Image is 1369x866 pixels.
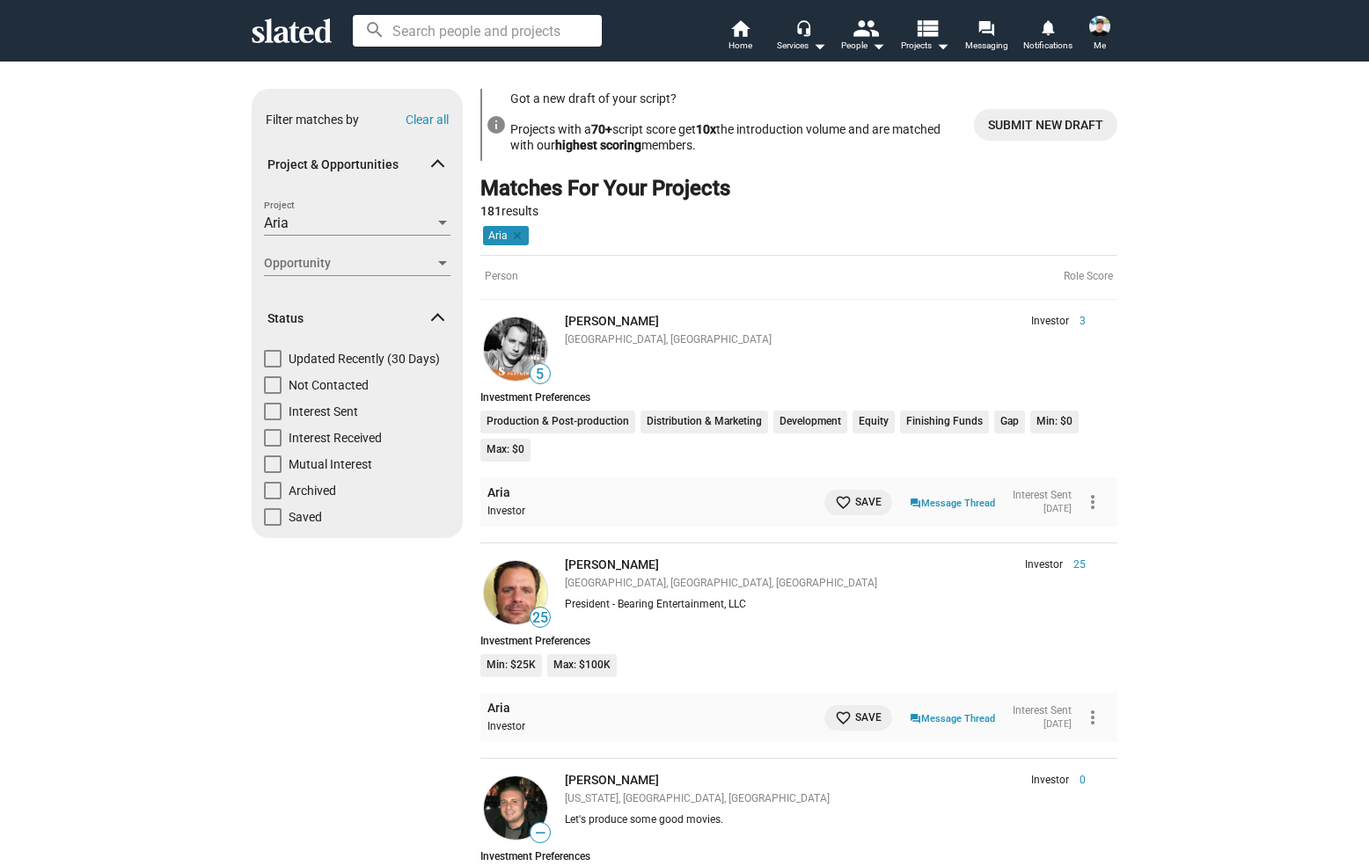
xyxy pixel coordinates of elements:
[1082,491,1103,513] mat-icon: more_vert
[252,350,463,535] div: Status
[914,15,940,40] mat-icon: view_list
[487,484,510,501] a: Aria
[1031,315,1069,329] span: Investor
[480,654,542,677] li: Min: $25K
[795,19,811,35] mat-icon: headset_mic
[484,561,547,624] img: Larry Nealy
[252,137,463,193] mat-expansion-panel-header: Project & Opportunities
[773,411,847,433] li: Development
[955,18,1017,56] a: Messaging
[565,557,659,571] a: [PERSON_NAME]
[591,122,612,136] b: 70+
[1023,35,1073,56] span: Notifications
[932,35,953,56] mat-icon: arrow_drop_down
[289,403,358,420] span: Interest Sent
[565,773,659,787] a: [PERSON_NAME]
[565,792,1086,806] div: [US_STATE], [GEOGRAPHIC_DATA], [GEOGRAPHIC_DATA]
[480,175,730,203] div: Matches For Your Projects
[1017,18,1079,56] a: Notifications
[910,711,921,726] mat-icon: question_answer
[480,204,501,218] strong: 181
[1069,774,1086,788] span: 0
[289,455,372,473] span: Mutual Interest
[1013,489,1072,503] div: Interest Sent
[480,89,1117,161] sl-promotion: Got a new draft of your script?
[1031,774,1069,788] span: Investor
[289,350,440,368] span: Updated Recently (30 Days)
[910,496,921,511] mat-icon: question_answer
[289,429,382,447] span: Interest Received
[1082,707,1103,728] mat-icon: more_vert
[480,439,531,462] li: Max: $0
[480,204,538,218] span: results
[480,773,551,843] a: Antonino Iacopino
[531,366,550,383] span: 5
[835,709,882,727] span: Save
[480,411,635,433] li: Production & Post-production
[977,19,994,36] mat-icon: forum
[994,411,1025,433] li: Gap
[267,156,433,173] span: Project & Opportunities
[1069,315,1086,329] span: 3
[1025,558,1063,572] span: Investor
[480,850,1117,862] div: Investment Preferences
[1039,18,1056,35] mat-icon: notifications
[480,635,1117,647] div: Investment Preferences
[289,376,369,394] span: Not Contacted
[1043,718,1072,730] time: [DATE]
[264,215,289,231] span: Aria
[824,705,892,731] button: Save
[910,709,995,726] a: Message Thread
[289,482,336,499] span: Archived
[565,813,1086,827] div: Let's produce some good movies.
[809,35,830,56] mat-icon: arrow_drop_down
[480,255,1117,300] div: Person
[487,700,510,717] a: Aria
[547,654,617,677] li: Max: $100K
[480,391,1117,404] div: Investment Preferences
[841,35,885,56] div: People
[484,776,547,840] img: Antonino Iacopino
[777,35,826,56] div: Services
[531,825,550,841] span: —
[824,490,892,515] button: Save
[988,109,1103,141] span: Submit new draft
[252,197,463,292] div: Project & Opportunities
[1043,503,1072,514] time: [DATE]
[974,109,1117,141] a: More Info
[555,138,641,152] b: highest scoring
[1079,12,1121,58] button: Kevin EnhartMe
[565,333,1086,347] div: [GEOGRAPHIC_DATA], [GEOGRAPHIC_DATA]
[486,114,507,135] mat-icon: info
[565,577,1086,591] div: [GEOGRAPHIC_DATA], [GEOGRAPHIC_DATA], [GEOGRAPHIC_DATA]
[900,411,989,433] li: Finishing Funds
[531,609,550,627] span: 25
[483,226,529,245] mat-chip: Aria
[901,35,949,56] span: Projects
[487,720,809,734] div: Investor
[264,254,435,273] span: Opportunity
[835,493,882,512] span: Save
[1063,558,1086,572] span: 25
[510,118,960,157] div: Projects with a script score get the introduction volume and are matched with our members.
[835,494,852,511] mat-icon: favorite_border
[267,310,433,327] span: Status
[289,508,322,526] span: Saved
[565,314,659,328] a: [PERSON_NAME]
[487,505,809,519] div: Investor
[894,18,955,56] button: Projects
[484,317,547,381] img: Marco Allegri
[868,35,889,56] mat-icon: arrow_drop_down
[835,710,852,726] mat-icon: favorite_border
[728,35,752,56] span: Home
[696,122,716,136] b: 10x
[729,18,750,39] mat-icon: home
[508,228,523,244] mat-icon: clear
[480,557,551,628] a: Larry Nealy
[480,314,551,384] a: Marco Allegri
[771,18,832,56] button: Services
[1064,270,1113,284] div: Role Score
[252,290,463,346] mat-expansion-panel-header: Status
[1089,16,1110,37] img: Kevin Enhart
[1094,35,1106,56] span: Me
